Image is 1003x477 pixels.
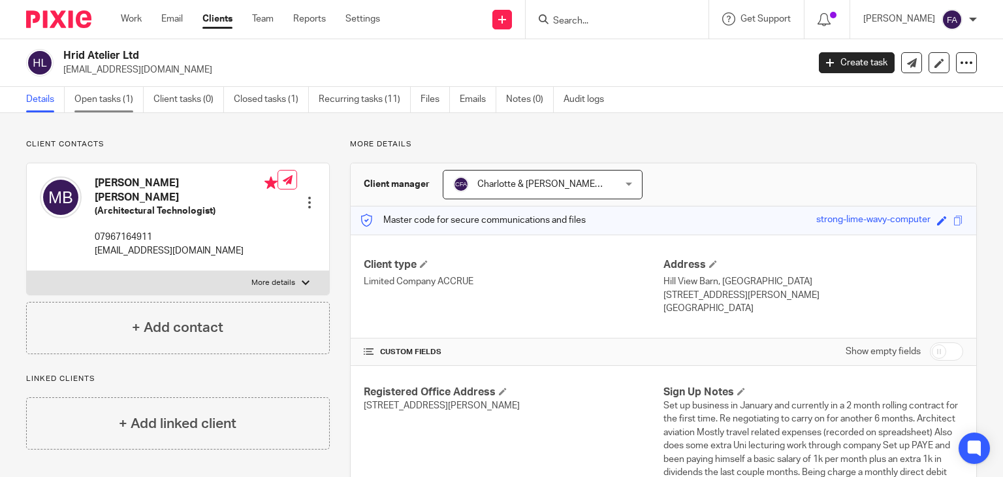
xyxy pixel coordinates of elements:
span: Charlotte & [PERSON_NAME] Accrue [477,180,629,189]
label: Show empty fields [846,345,921,358]
a: Reports [293,12,326,25]
img: svg%3E [942,9,963,30]
a: Create task [819,52,895,73]
p: [GEOGRAPHIC_DATA] [663,302,963,315]
h4: CUSTOM FIELDS [364,347,663,357]
a: Client tasks (0) [153,87,224,112]
a: Closed tasks (1) [234,87,309,112]
h4: + Add linked client [119,414,236,434]
a: Settings [345,12,380,25]
p: [STREET_ADDRESS][PERSON_NAME] [663,289,963,302]
img: svg%3E [26,49,54,76]
h4: Registered Office Address [364,386,663,399]
a: Files [421,87,450,112]
p: Client contacts [26,139,330,150]
span: [STREET_ADDRESS][PERSON_NAME] [364,401,520,410]
img: svg%3E [40,176,82,218]
h4: Address [663,258,963,272]
p: More details [251,278,295,288]
a: Details [26,87,65,112]
i: Primary [264,176,278,189]
p: More details [350,139,977,150]
p: Hill View Barn, [GEOGRAPHIC_DATA] [663,275,963,288]
a: Email [161,12,183,25]
span: Get Support [740,14,791,24]
h3: Client manager [364,178,430,191]
a: Emails [460,87,496,112]
h4: [PERSON_NAME] [PERSON_NAME] [95,176,278,205]
h4: Client type [364,258,663,272]
div: strong-lime-wavy-computer [816,213,931,228]
a: Team [252,12,274,25]
h4: Sign Up Notes [663,386,963,399]
a: Clients [202,12,232,25]
a: Recurring tasks (11) [319,87,411,112]
a: Open tasks (1) [74,87,144,112]
h4: + Add contact [132,318,223,338]
p: [PERSON_NAME] [863,12,935,25]
p: 07967164911 [95,231,278,244]
img: svg%3E [453,176,469,192]
a: Audit logs [564,87,614,112]
a: Work [121,12,142,25]
p: Master code for secure communications and files [360,214,586,227]
p: Limited Company ACCRUE [364,275,663,288]
h2: Hrid Atelier Ltd [63,49,652,63]
p: [EMAIL_ADDRESS][DOMAIN_NAME] [95,244,278,257]
input: Search [552,16,669,27]
a: Notes (0) [506,87,554,112]
p: Linked clients [26,374,330,384]
h5: (Architectural Technologist) [95,205,278,218]
img: Pixie [26,10,91,28]
p: [EMAIL_ADDRESS][DOMAIN_NAME] [63,63,799,76]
